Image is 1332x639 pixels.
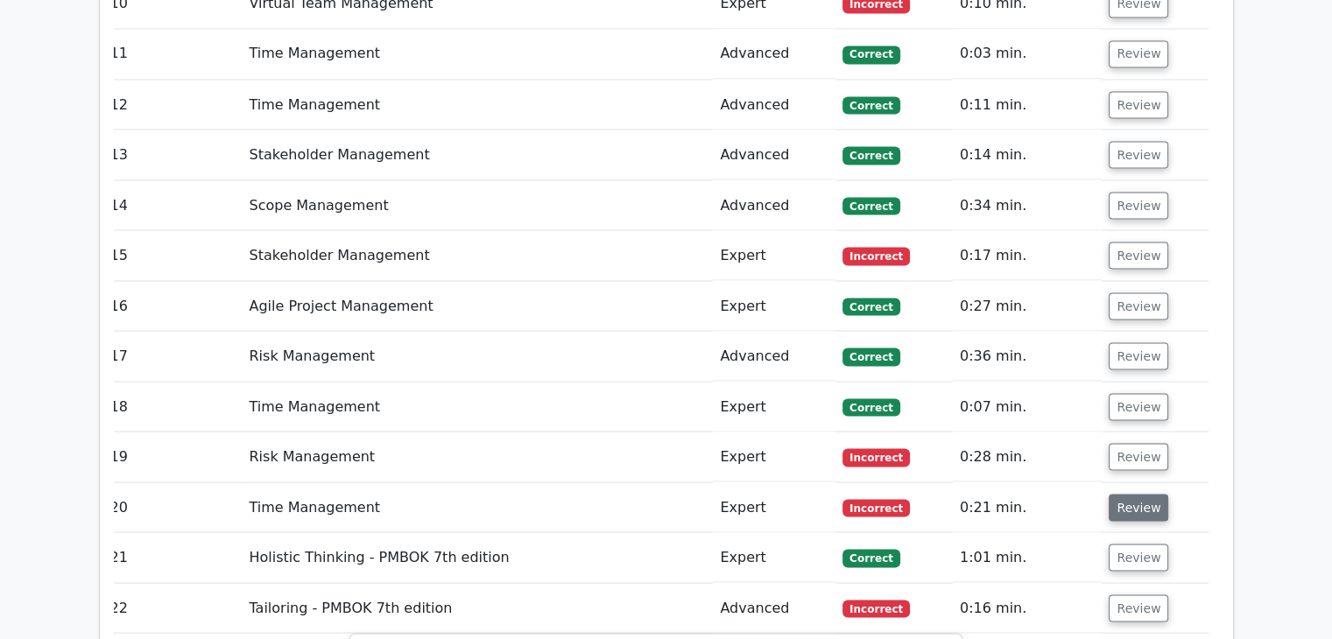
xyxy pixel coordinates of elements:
td: 14 [103,180,243,230]
td: 21 [103,532,243,582]
td: Time Management [242,382,713,432]
td: 11 [103,29,243,79]
td: Advanced [713,29,835,79]
td: 0:27 min. [953,281,1103,331]
button: Review [1109,443,1168,470]
td: Advanced [713,331,835,381]
td: Stakeholder Management [242,230,713,280]
td: Scope Management [242,180,713,230]
span: Correct [842,146,899,164]
td: 0:16 min. [953,583,1103,633]
td: Risk Management [242,432,713,481]
td: Holistic Thinking - PMBOK 7th edition [242,532,713,582]
button: Review [1109,91,1168,118]
button: Review [1109,393,1168,420]
span: Correct [842,298,899,315]
td: 0:21 min. [953,482,1103,532]
td: 0:17 min. [953,230,1103,280]
td: Expert [713,482,835,532]
td: 12 [103,80,243,130]
td: 0:36 min. [953,331,1103,381]
span: Incorrect [842,448,910,466]
span: Correct [842,549,899,566]
button: Review [1109,192,1168,219]
td: Agile Project Management [242,281,713,331]
td: 0:07 min. [953,382,1103,432]
td: Expert [713,382,835,432]
td: Stakeholder Management [242,130,713,179]
td: Expert [713,532,835,582]
td: Time Management [242,29,713,79]
button: Review [1109,494,1168,521]
span: Correct [842,96,899,114]
td: 0:14 min. [953,130,1103,179]
td: Expert [713,230,835,280]
td: 19 [103,432,243,481]
td: Advanced [713,80,835,130]
button: Review [1109,342,1168,369]
td: 13 [103,130,243,179]
td: 17 [103,331,243,381]
span: Correct [842,348,899,365]
span: Correct [842,46,899,63]
button: Review [1109,544,1168,571]
td: 0:34 min. [953,180,1103,230]
button: Review [1109,141,1168,168]
span: Correct [842,197,899,214]
span: Correct [842,398,899,416]
span: Incorrect [842,600,910,617]
button: Review [1109,292,1168,319]
td: Advanced [713,583,835,633]
td: Risk Management [242,331,713,381]
td: 16 [103,281,243,331]
button: Review [1109,594,1168,621]
td: Expert [713,432,835,481]
button: Review [1109,242,1168,269]
button: Review [1109,40,1168,67]
td: Advanced [713,180,835,230]
td: Expert [713,281,835,331]
td: 0:03 min. [953,29,1103,79]
td: 18 [103,382,243,432]
td: 22 [103,583,243,633]
td: Tailoring - PMBOK 7th edition [242,583,713,633]
td: Advanced [713,130,835,179]
td: 1:01 min. [953,532,1103,582]
span: Incorrect [842,247,910,264]
span: Incorrect [842,499,910,516]
td: 0:11 min. [953,80,1103,130]
td: Time Management [242,482,713,532]
td: 20 [103,482,243,532]
td: 0:28 min. [953,432,1103,481]
td: 15 [103,230,243,280]
td: Time Management [242,80,713,130]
